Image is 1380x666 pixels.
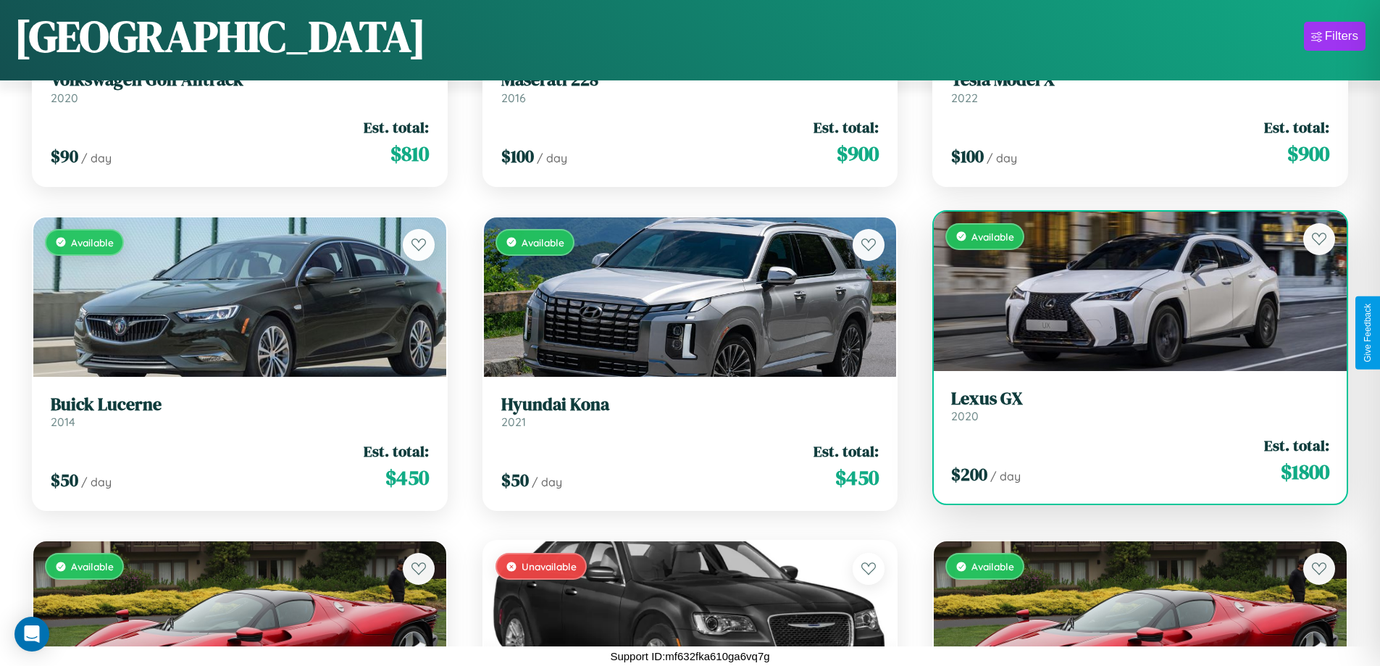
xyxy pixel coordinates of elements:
span: $ 810 [390,139,429,168]
span: / day [990,469,1021,483]
span: / day [532,475,562,489]
span: Est. total: [1264,117,1329,138]
a: Hyundai Kona2021 [501,394,879,430]
h3: Hyundai Kona [501,394,879,415]
span: 2014 [51,415,75,429]
a: Volkswagen Golf Alltrack2020 [51,70,429,105]
span: $ 900 [1287,139,1329,168]
span: 2020 [951,409,979,423]
span: 2016 [501,91,526,105]
span: Unavailable [522,560,577,573]
span: $ 90 [51,144,78,168]
span: / day [81,151,112,165]
span: Est. total: [1264,435,1329,456]
span: Available [71,560,114,573]
span: 2022 [951,91,978,105]
span: Available [71,236,114,249]
span: $ 200 [951,462,987,486]
a: Maserati 2282016 [501,70,879,105]
span: $ 100 [951,144,984,168]
button: Filters [1304,22,1366,51]
span: / day [987,151,1017,165]
span: $ 50 [51,468,78,492]
h3: Buick Lucerne [51,394,429,415]
div: Filters [1325,29,1358,43]
p: Support ID: mf632fka610ga6vq7g [610,646,769,666]
h3: Maserati 228 [501,70,879,91]
h3: Volkswagen Golf Alltrack [51,70,429,91]
a: Tesla Model X2022 [951,70,1329,105]
h3: Tesla Model X [951,70,1329,91]
span: $ 450 [385,463,429,492]
span: Est. total: [364,441,429,462]
span: $ 50 [501,468,529,492]
span: $ 450 [835,463,879,492]
span: Available [971,230,1014,243]
span: $ 1800 [1281,457,1329,486]
span: Est. total: [814,117,879,138]
span: 2021 [501,415,526,429]
span: $ 100 [501,144,534,168]
h1: [GEOGRAPHIC_DATA] [14,7,426,66]
span: Available [522,236,564,249]
div: Open Intercom Messenger [14,617,49,652]
span: / day [537,151,567,165]
span: / day [81,475,112,489]
span: 2020 [51,91,78,105]
span: Est. total: [814,441,879,462]
a: Lexus GX2020 [951,388,1329,424]
span: Available [971,560,1014,573]
h3: Lexus GX [951,388,1329,409]
a: Buick Lucerne2014 [51,394,429,430]
span: Est. total: [364,117,429,138]
div: Give Feedback [1363,304,1373,362]
span: $ 900 [837,139,879,168]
